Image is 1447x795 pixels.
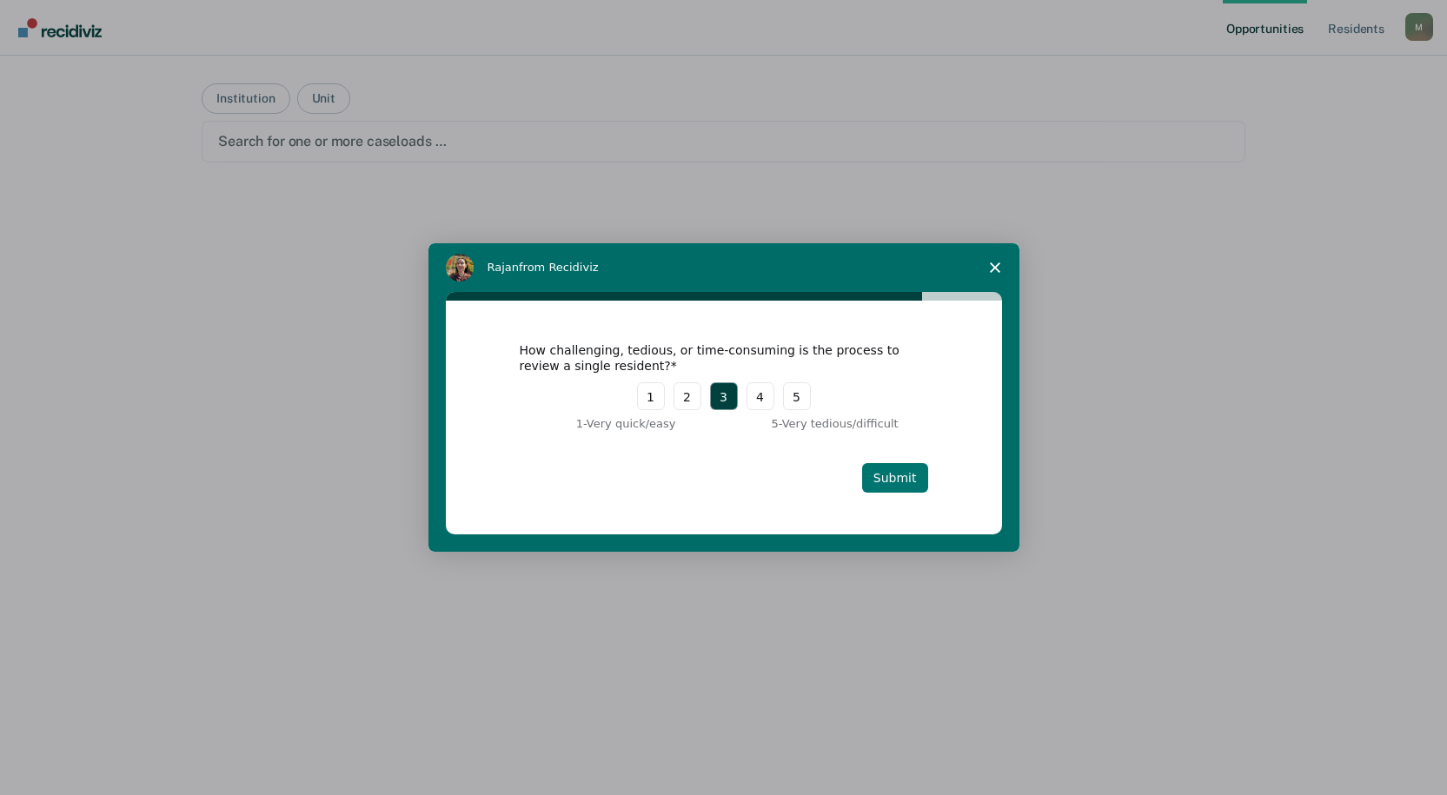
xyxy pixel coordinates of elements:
button: 3 [710,382,738,410]
button: 5 [783,382,811,410]
button: Submit [862,463,928,493]
div: 1 - Very quick/easy [520,415,676,433]
span: from Recidiviz [519,261,599,274]
div: How challenging, tedious, or time-consuming is the process to review a single resident? [520,342,902,374]
span: Rajan [488,261,520,274]
button: 2 [674,382,701,410]
button: 4 [747,382,774,410]
div: 5 - Very tedious/difficult [772,415,928,433]
button: 1 [637,382,665,410]
span: Close survey [971,243,1019,292]
img: Profile image for Rajan [446,254,474,282]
